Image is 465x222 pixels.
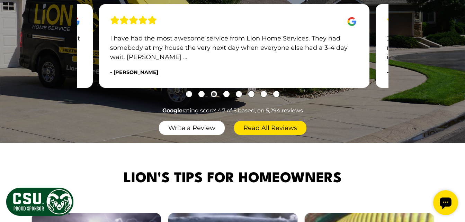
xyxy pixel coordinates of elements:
[162,107,182,114] strong: Google
[110,34,358,62] p: I have had the most awesome service from Lion Home Services. They had somebody at my house the ve...
[5,187,74,217] img: CSU Sponsor Badge
[3,3,28,28] div: Open chat widget
[99,4,369,88] div: slide 3 (centered)
[234,121,306,135] a: Read All Reviews
[387,69,435,75] span: - [PERSON_NAME]
[110,69,158,75] span: - [PERSON_NAME]
[124,168,342,190] span: Lion's Tips for Homeowners
[346,16,358,28] img: Google Icon
[159,121,225,135] a: Write a Review
[77,4,388,97] div: carousel
[162,107,303,115] span: rating score: 4.7 of 5 based, on 5,294 reviews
